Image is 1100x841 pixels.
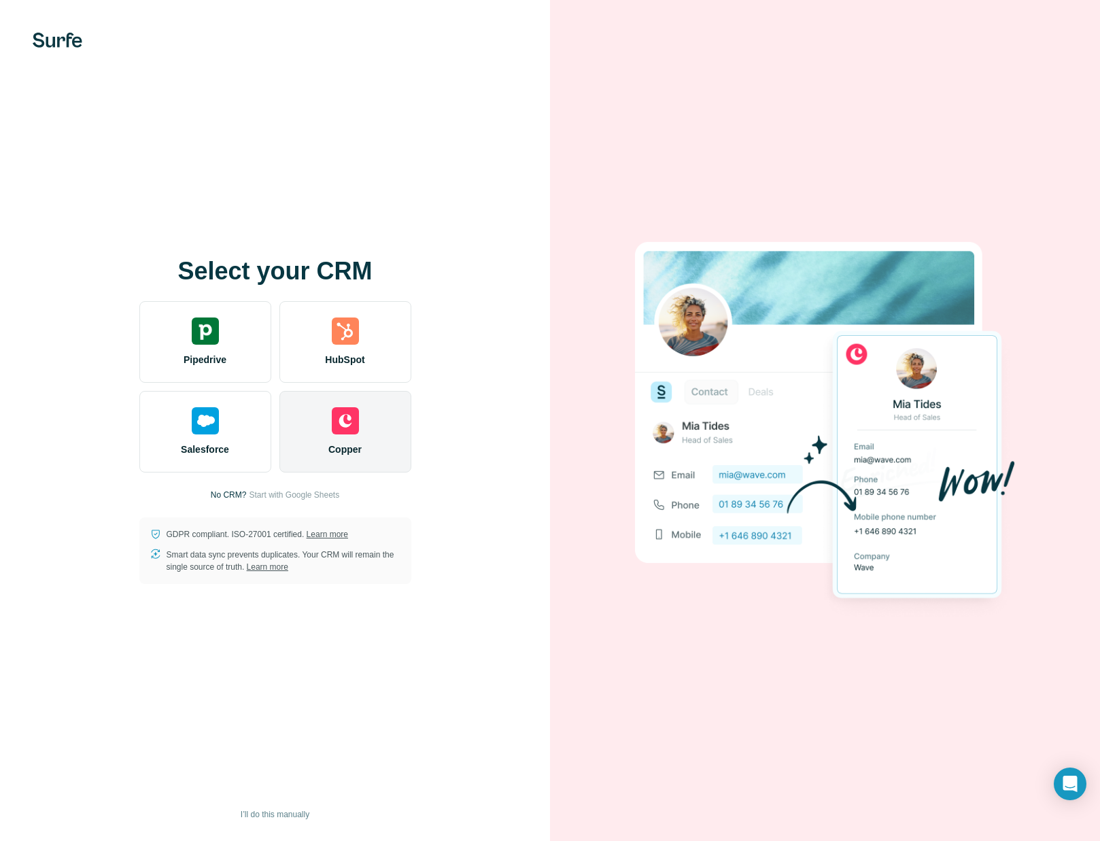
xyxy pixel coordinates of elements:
img: hubspot's logo [332,317,359,345]
span: Salesforce [181,443,229,456]
h1: Select your CRM [139,258,411,285]
div: Open Intercom Messenger [1054,768,1086,800]
img: salesforce's logo [192,407,219,434]
span: HubSpot [325,353,364,366]
p: Smart data sync prevents duplicates. Your CRM will remain the single source of truth. [167,549,400,573]
span: I’ll do this manually [241,808,309,821]
button: I’ll do this manually [231,804,319,825]
button: Start with Google Sheets [249,489,339,501]
span: Copper [328,443,362,456]
img: copper's logo [332,407,359,434]
img: pipedrive's logo [192,317,219,345]
p: No CRM? [211,489,247,501]
p: GDPR compliant. ISO-27001 certified. [167,528,348,540]
a: Learn more [307,530,348,539]
img: COPPER image [635,219,1016,623]
img: Surfe's logo [33,33,82,48]
span: Pipedrive [184,353,226,366]
a: Learn more [247,562,288,572]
